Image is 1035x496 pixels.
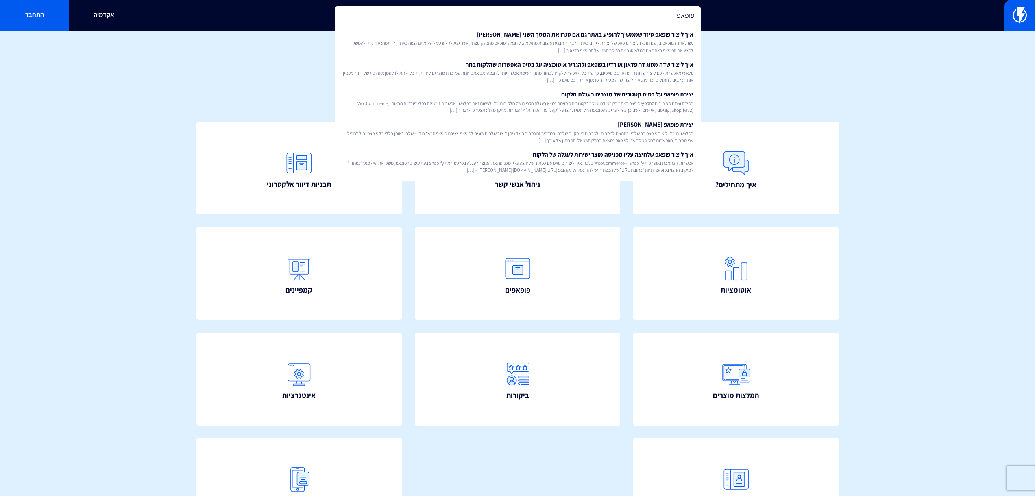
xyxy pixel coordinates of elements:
[633,333,839,426] a: המלצות מוצרים
[342,130,693,144] span: בפלאשי תוכלו ליצור פופאפ רב שלבי, בהתאם למטרות ולצרכים העסקיים שלכם. במדריך זה נסביר כיצד ניתן לי...
[713,390,759,401] span: המלצות מוצרים
[715,179,756,190] span: איך מתחילים?
[12,43,1023,59] h1: איך אפשר לעזור?
[339,117,697,147] a: יצירת פופאפ [PERSON_NAME]בפלאשי תוכלו ליצור פופאפ רב שלבי, בהתאם למטרות ולצרכים העסקיים שלכם. במד...
[342,100,693,114] span: במידה ואתם מעוניינים להקפיץ פופאפ באתר רק במידה ומוצר מקטגוריה מסוימת נמצא בעגלת הקניות של הלקוח ...
[721,285,751,295] span: אוטומציות
[415,333,621,426] a: ביקורות
[339,57,697,87] a: איך ליצור שדה מסוג דרופדאון או רדיו בפופאפ ולהגדיר אוטומציה על בסיס האפשרות שהלקוח בחרפלאשי מאפשר...
[342,39,693,53] span: גשו לאזור הפופאפים, שם תוכלו ליצור פופאפ של יצירת לידים באתר ולבחור תבנית עיצובית מתאימה. לדוגמה ...
[633,122,839,215] a: איך מתחילים?
[282,390,316,401] span: אינטגרציות
[339,87,697,117] a: יצירת פופאפ על בסיס קטגוריה של מוצרים בעגלת הלקוחבמידה ואתם מעוניינים להקפיץ פופאפ באתר רק במידה ...
[415,227,621,320] a: פופאפים
[342,70,693,83] span: פלאשי מאפשרת לכם ליצור שדות דרופדאון בפופאפים, כך שתוכלו לאפשר ללקוח לבחור מתוך רשימת אפשרויות. ל...
[633,227,839,320] a: אוטומציות
[196,227,402,320] a: קמפיינים
[335,6,701,25] input: חיפוש מהיר...
[506,390,529,401] span: ביקורות
[339,147,697,177] a: איך ליצור פופאפ שלחיצה עליו מכניסה מוצר ישירות לעגלה של הלקוחאפשרות זו נתמכת במערכות Shopify ו- W...
[505,285,530,295] span: פופאפים
[285,285,312,295] span: קמפיינים
[342,160,693,173] span: אפשרות זו נתמכת במערכות Shopify ו- WooCommerce בלבד. איך ליצור פופאפ עם כפתור שלחיצה עליו מכניסה ...
[196,122,402,215] a: תבניות דיוור אלקטרוני
[267,179,331,190] span: תבניות דיוור אלקטרוני
[339,27,697,57] a: איך ליצור פופאפ טיזר שממשיך להופיע באתר גם אם סגרו את המסך השני [PERSON_NAME]גשו לאזור הפופאפים, ...
[196,333,402,426] a: אינטגרציות
[495,179,540,190] span: ניהול אנשי קשר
